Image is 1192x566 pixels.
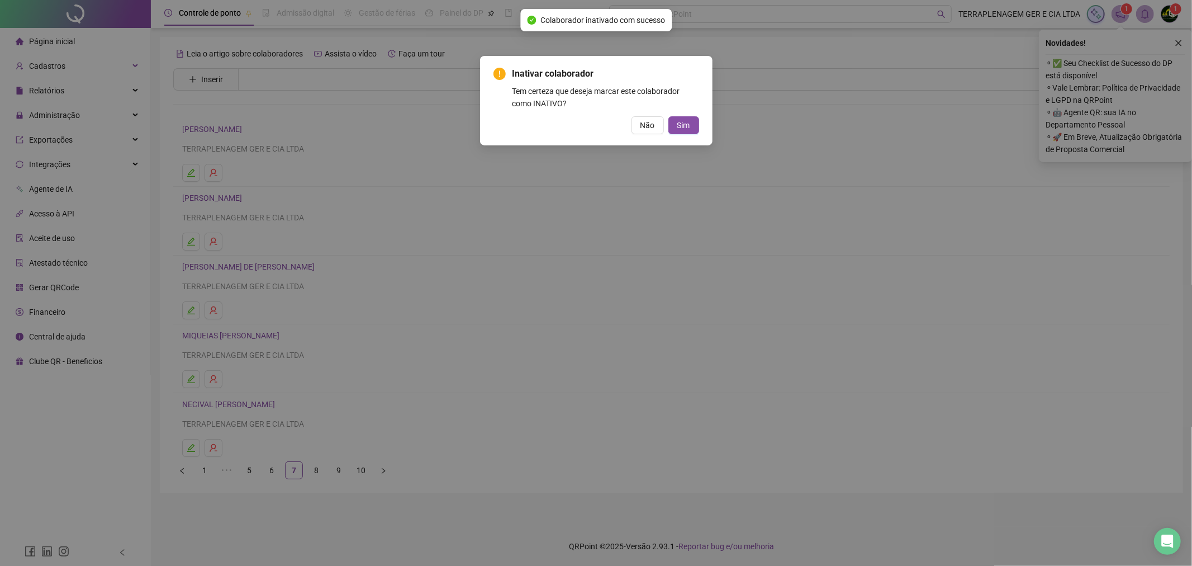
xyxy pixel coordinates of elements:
span: exclamation-circle [493,68,506,80]
button: Não [631,116,664,134]
div: Open Intercom Messenger [1154,528,1181,555]
span: check-circle [527,16,536,25]
span: Inativar colaborador [512,68,594,79]
button: Sim [668,116,699,134]
span: Colaborador inativado com sucesso [540,14,665,26]
span: Sim [677,119,690,131]
span: Não [640,119,655,131]
span: Tem certeza que deseja marcar este colaborador como INATIVO? [512,87,680,108]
